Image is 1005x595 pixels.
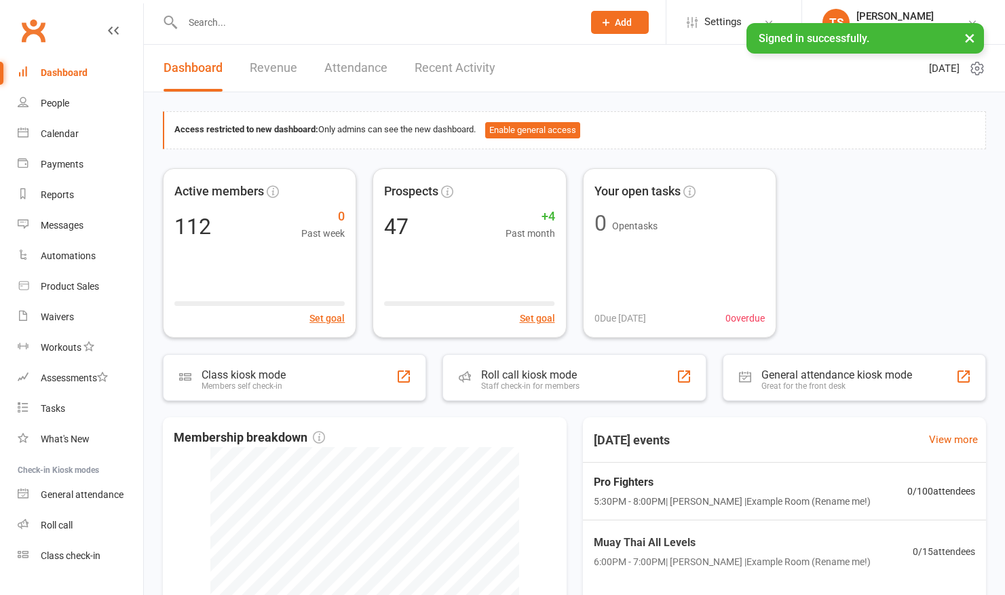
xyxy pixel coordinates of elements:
a: Clubworx [16,14,50,47]
div: Workouts [41,342,81,353]
span: 0 overdue [725,311,765,326]
span: Open tasks [612,220,658,231]
h3: [DATE] events [583,428,681,453]
div: Roll call kiosk mode [481,368,580,381]
div: Product Sales [41,281,99,292]
span: Settings [704,7,742,37]
div: General attendance kiosk mode [761,368,912,381]
span: Your open tasks [594,182,681,201]
span: [DATE] [929,60,960,77]
span: Past week [301,226,345,241]
span: Pro Fighters [594,474,871,491]
strong: Access restricted to new dashboard: [174,124,318,134]
a: Waivers [18,302,143,332]
a: What's New [18,424,143,455]
a: Roll call [18,510,143,541]
span: Membership breakdown [174,428,325,448]
div: Assessments [41,372,108,383]
button: Set goal [309,311,345,326]
a: Attendance [324,45,387,92]
a: Revenue [250,45,297,92]
button: Add [591,11,649,34]
div: General attendance [41,489,124,500]
div: 47 [384,216,409,237]
span: 0 / 15 attendees [913,544,975,559]
span: Add [615,17,632,28]
div: Class kiosk mode [202,368,286,381]
span: 5:30PM - 8:00PM | [PERSON_NAME] | Example Room (Rename me!) [594,494,871,509]
div: TS [822,9,850,36]
div: Members self check-in [202,381,286,391]
a: Class kiosk mode [18,541,143,571]
div: Tasks [41,403,65,414]
a: Reports [18,180,143,210]
div: Staff check-in for members [481,381,580,391]
div: What's New [41,434,90,444]
a: General attendance kiosk mode [18,480,143,510]
div: Roll call [41,520,73,531]
a: Payments [18,149,143,180]
span: Active members [174,182,264,201]
a: Automations [18,241,143,271]
div: People [41,98,69,109]
span: +4 [506,207,555,227]
span: 0 / 100 attendees [907,484,975,499]
a: Recent Activity [415,45,495,92]
div: Calendar [41,128,79,139]
a: Product Sales [18,271,143,302]
span: Signed in successfully. [759,32,869,45]
span: Muay Thai All Levels [594,534,871,552]
div: 112 [174,216,211,237]
input: Search... [178,13,573,32]
a: Dashboard [18,58,143,88]
div: Great for the front desk [761,381,912,391]
div: Class check-in [41,550,100,561]
a: People [18,88,143,119]
a: Tasks [18,394,143,424]
div: Waivers [41,311,74,322]
div: Payments [41,159,83,170]
div: [PERSON_NAME] Gym [856,22,951,35]
div: [PERSON_NAME] [856,10,951,22]
a: Messages [18,210,143,241]
a: Calendar [18,119,143,149]
button: × [957,23,982,52]
div: Reports [41,189,74,200]
a: Dashboard [164,45,223,92]
a: View more [929,431,978,448]
div: Dashboard [41,67,88,78]
button: Enable general access [485,122,580,138]
a: Assessments [18,363,143,394]
div: 0 [594,212,607,234]
div: Only admins can see the new dashboard. [174,122,975,138]
span: Prospects [384,182,438,201]
div: Automations [41,250,96,261]
span: 0 Due [DATE] [594,311,646,326]
button: Set goal [520,311,555,326]
span: 6:00PM - 7:00PM | [PERSON_NAME] | Example Room (Rename me!) [594,554,871,569]
div: Messages [41,220,83,231]
span: 0 [301,207,345,227]
a: Workouts [18,332,143,363]
span: Past month [506,226,555,241]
